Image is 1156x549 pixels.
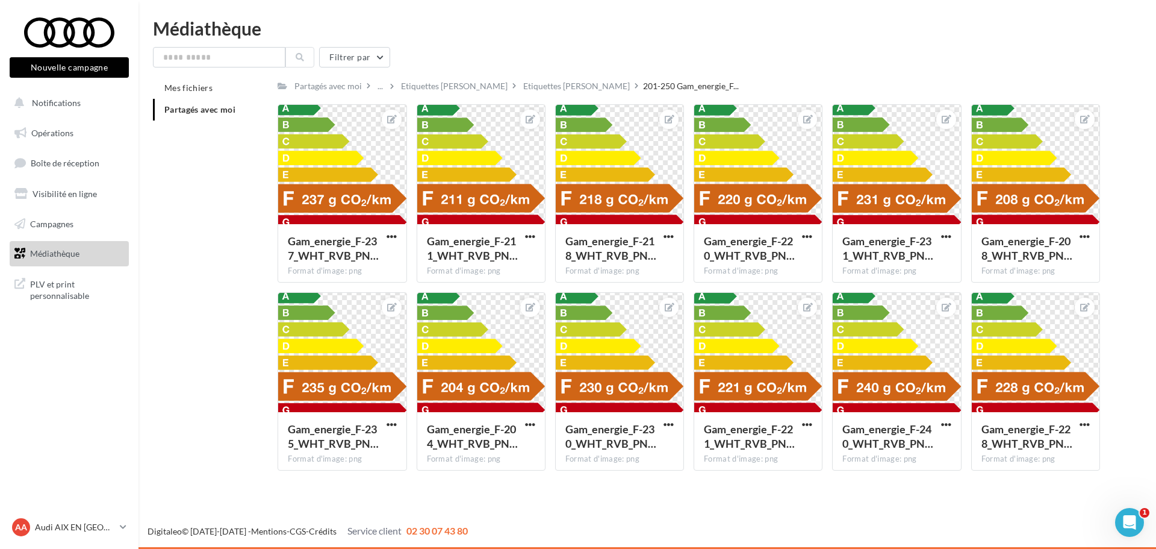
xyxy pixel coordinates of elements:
[7,181,131,207] a: Visibilité en ligne
[30,276,124,302] span: PLV et print personnalisable
[7,241,131,266] a: Médiathèque
[842,454,951,465] div: Format d'image: png
[427,266,535,277] div: Format d'image: png
[401,80,508,92] div: Etiquettes [PERSON_NAME]
[7,121,131,146] a: Opérations
[427,234,518,262] span: Gam_energie_F-211_WHT_RVB_PNG_1080PX
[15,521,27,533] span: AA
[164,104,235,115] span: Partagés avec moi
[35,521,115,533] p: Audi AIX EN [GEOGRAPHIC_DATA]
[10,57,129,78] button: Nouvelle campagne
[523,80,630,92] div: Etiquettes [PERSON_NAME]
[842,422,933,450] span: Gam_energie_F-240_WHT_RVB_PNG_1080PX
[427,422,518,450] span: Gam_energie_F-204_WHT_RVB_PNG_1080PX
[7,271,131,307] a: PLV et print personnalisable
[31,158,99,168] span: Boîte de réception
[32,98,81,108] span: Notifications
[1115,508,1144,537] iframe: Intercom live chat
[7,90,126,116] button: Notifications
[704,454,812,465] div: Format d'image: png
[981,454,1090,465] div: Format d'image: png
[981,422,1072,450] span: Gam_energie_F-228_WHT_RVB_PNG_1080PX
[30,248,79,259] span: Médiathèque
[7,212,131,237] a: Campagnes
[148,526,468,536] span: © [DATE]-[DATE] - - -
[288,266,396,277] div: Format d'image: png
[842,266,951,277] div: Format d'image: png
[288,234,379,262] span: Gam_energie_F-237_WHT_RVB_PNG_1080PX
[375,78,385,95] div: ...
[981,266,1090,277] div: Format d'image: png
[309,526,337,536] a: Crédits
[704,266,812,277] div: Format d'image: png
[148,526,182,536] a: Digitaleo
[981,234,1072,262] span: Gam_energie_F-208_WHT_RVB_PNG_1080PX
[33,189,97,199] span: Visibilité en ligne
[251,526,287,536] a: Mentions
[7,150,131,176] a: Boîte de réception
[842,234,933,262] span: Gam_energie_F-231_WHT_RVB_PNG_1080PX
[288,454,396,465] div: Format d'image: png
[704,422,795,450] span: Gam_energie_F-221_WHT_RVB_PNG_1080PX
[406,525,468,536] span: 02 30 07 43 80
[31,128,73,138] span: Opérations
[565,454,674,465] div: Format d'image: png
[347,525,402,536] span: Service client
[565,266,674,277] div: Format d'image: png
[288,422,379,450] span: Gam_energie_F-235_WHT_RVB_PNG_1080PX
[704,234,795,262] span: Gam_energie_F-220_WHT_RVB_PNG_1080PX
[164,83,213,93] span: Mes fichiers
[643,80,739,92] span: 201-250 Gam_energie_F...
[319,47,390,67] button: Filtrer par
[153,19,1142,37] div: Médiathèque
[427,454,535,465] div: Format d'image: png
[30,218,73,228] span: Campagnes
[565,234,656,262] span: Gam_energie_F-218_WHT_RVB_PNG_1080PX
[565,422,656,450] span: Gam_energie_F-230_WHT_RVB_PNG_1080PX
[10,516,129,539] a: AA Audi AIX EN [GEOGRAPHIC_DATA]
[1140,508,1149,518] span: 1
[290,526,306,536] a: CGS
[294,80,362,92] div: Partagés avec moi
